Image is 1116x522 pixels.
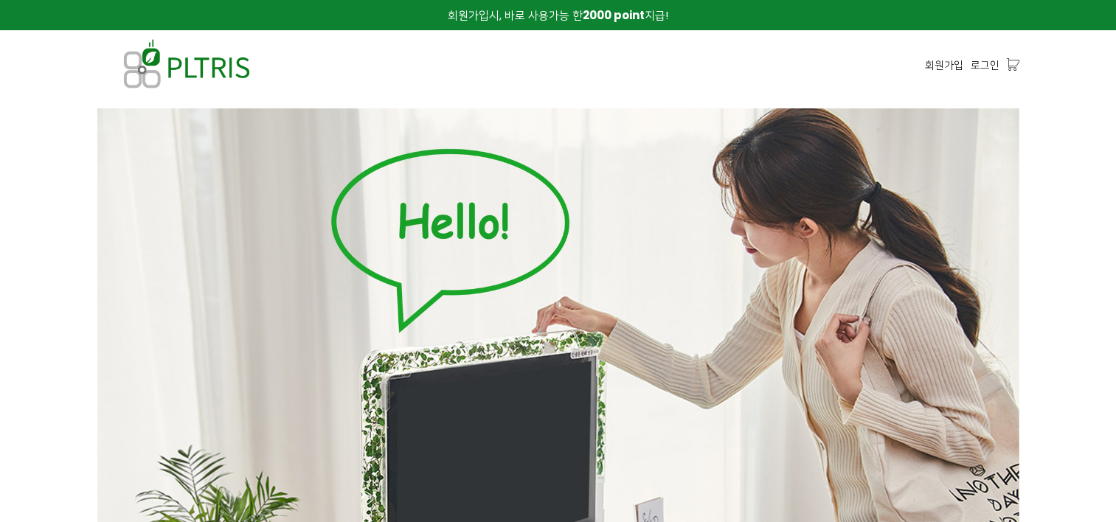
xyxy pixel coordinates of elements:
[583,7,645,23] strong: 2000 point
[925,57,963,73] a: 회원가입
[448,7,668,23] span: 회원가입시, 바로 사용가능 한 지급!
[971,57,999,73] a: 로그인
